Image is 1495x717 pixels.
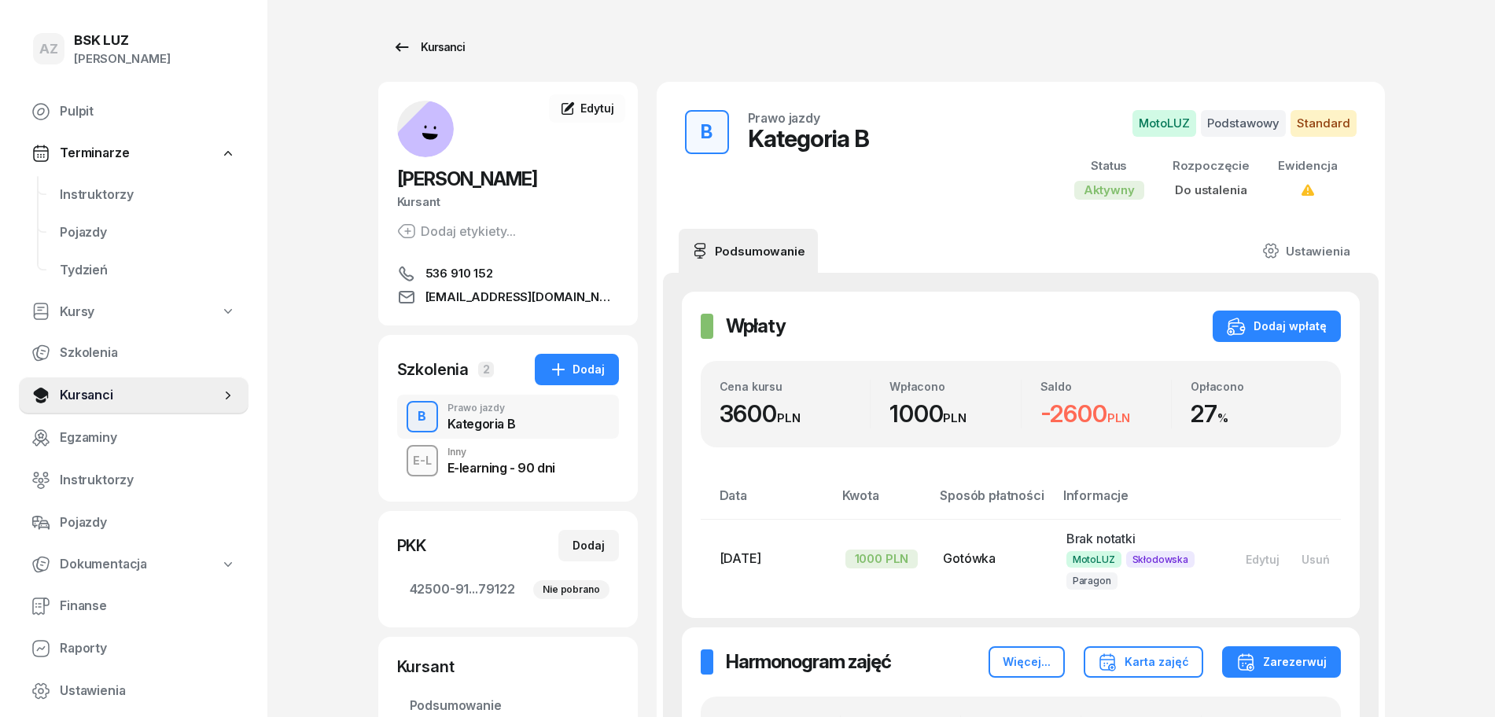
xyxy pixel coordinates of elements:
button: BPrawo jazdyKategoria B [397,395,619,439]
div: [PERSON_NAME] [74,49,171,69]
small: % [1217,410,1228,425]
a: Kursanci [19,377,249,414]
a: Dokumentacja [19,546,249,583]
span: Standard [1291,110,1357,137]
span: Podstawowy [1201,110,1286,137]
div: Usuń [1302,553,1330,566]
small: PLN [777,410,801,425]
span: Finanse [60,596,236,616]
a: Egzaminy [19,419,249,457]
button: Dodaj etykiety... [397,222,516,241]
div: Inny [447,447,555,457]
div: Nie pobrano [533,580,609,599]
span: Instruktorzy [60,470,236,491]
button: B [407,401,438,432]
div: Ewidencja [1278,156,1338,176]
th: Informacje [1054,485,1222,519]
span: Do ustalenia [1175,182,1246,197]
span: Paragon [1066,572,1118,589]
div: B [694,116,719,148]
div: 3600 [720,399,871,428]
div: PKK [397,535,427,557]
span: Skłodowska [1126,551,1195,568]
span: Kursy [60,302,94,322]
button: Dodaj [558,530,619,561]
h2: Wpłaty [726,314,786,339]
span: AZ [39,42,58,56]
div: Opłacono [1191,380,1322,393]
a: 42500-91...79122Nie pobrano [397,571,619,609]
span: Edytuj [580,101,613,115]
span: [EMAIL_ADDRESS][DOMAIN_NAME] [425,288,619,307]
div: -2600 [1040,399,1172,428]
div: Saldo [1040,380,1172,393]
div: Prawo jazdy [447,403,516,413]
div: Dodaj wpłatę [1227,317,1327,336]
div: Karta zajęć [1098,653,1189,671]
a: 536 910 152 [397,264,619,283]
span: Dokumentacja [60,554,147,575]
th: Data [701,485,833,519]
small: PLN [1107,410,1131,425]
div: Kursant [397,656,619,678]
a: Kursanci [378,31,479,63]
span: Brak notatki [1066,531,1136,546]
span: Podsumowanie [410,696,606,716]
div: 1000 PLN [845,550,919,568]
button: E-LInnyE-learning - 90 dni [397,439,619,483]
div: Aktywny [1074,181,1144,200]
div: E-L [407,450,438,470]
div: Kursanci [392,38,465,57]
button: E-L [407,445,438,476]
button: Edytuj [1235,546,1291,572]
span: Kursanci [60,385,220,406]
div: Rozpoczęcie [1173,156,1250,176]
div: 27 [1191,399,1322,428]
div: Prawo jazdy [748,112,820,124]
span: MotoLUZ [1066,551,1121,568]
span: [DATE] [720,550,761,566]
button: Więcej... [989,646,1065,678]
div: Więcej... [1003,653,1051,671]
small: PLN [943,410,967,425]
span: Pojazdy [60,513,236,533]
div: E-learning - 90 dni [447,461,555,474]
div: BSK LUZ [74,34,171,47]
th: Kwota [833,485,931,519]
span: Ustawienia [60,681,236,701]
div: Dodaj [549,360,605,379]
button: Zarezerwuj [1222,646,1341,678]
a: Pojazdy [47,214,249,252]
span: MotoLUZ [1132,110,1196,137]
span: Pulpit [60,101,236,122]
span: Instruktorzy [60,185,236,205]
div: Szkolenia [397,358,469,381]
div: Dodaj [573,536,605,555]
button: Usuń [1291,546,1341,572]
span: Egzaminy [60,428,236,448]
span: 2 [478,362,494,377]
div: 1000 [889,399,1021,428]
span: 536 910 152 [425,264,493,283]
a: Podsumowanie [679,229,818,273]
a: [EMAIL_ADDRESS][DOMAIN_NAME] [397,288,619,307]
a: Raporty [19,630,249,667]
button: MotoLUZPodstawowyStandard [1132,110,1357,137]
th: Sposób płatności [930,485,1053,519]
a: Instruktorzy [19,461,249,499]
span: 42500-91...79122 [410,579,606,600]
span: [PERSON_NAME] [397,167,537,190]
div: Zarezerwuj [1236,653,1327,671]
button: B [685,110,729,154]
div: Kategoria B [447,417,516,430]
div: Gotówka [943,549,1040,569]
h2: Harmonogram zajęć [726,649,891,675]
span: Tydzień [60,260,236,281]
a: Szkolenia [19,334,249,372]
a: Tydzień [47,252,249,289]
a: Edytuj [549,94,624,123]
a: Ustawienia [19,672,249,710]
a: Kursy [19,294,249,330]
div: Kategoria B [748,124,869,153]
